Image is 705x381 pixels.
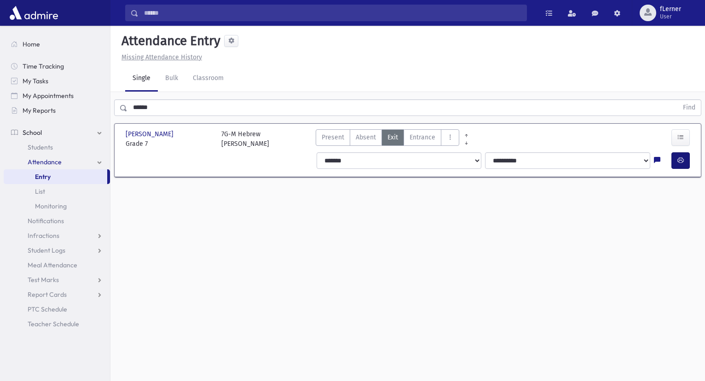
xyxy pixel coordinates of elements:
[139,5,526,21] input: Search
[158,66,185,92] a: Bulk
[28,305,67,313] span: PTC Schedule
[356,133,376,142] span: Absent
[4,169,107,184] a: Entry
[118,33,220,49] h5: Attendance Entry
[4,302,110,317] a: PTC Schedule
[23,62,64,70] span: Time Tracking
[322,133,344,142] span: Present
[410,133,435,142] span: Entrance
[4,140,110,155] a: Students
[23,40,40,48] span: Home
[677,100,701,115] button: Find
[35,173,51,181] span: Entry
[28,143,53,151] span: Students
[4,214,110,228] a: Notifications
[4,37,110,52] a: Home
[23,92,74,100] span: My Appointments
[125,66,158,92] a: Single
[28,158,62,166] span: Attendance
[28,217,64,225] span: Notifications
[28,231,59,240] span: Infractions
[35,187,45,196] span: List
[316,129,459,149] div: AttTypes
[4,125,110,140] a: School
[4,59,110,74] a: Time Tracking
[28,290,67,299] span: Report Cards
[23,128,42,137] span: School
[4,272,110,287] a: Test Marks
[660,6,681,13] span: fLerner
[7,4,60,22] img: AdmirePro
[4,258,110,272] a: Meal Attendance
[4,287,110,302] a: Report Cards
[23,77,48,85] span: My Tasks
[4,88,110,103] a: My Appointments
[28,246,65,254] span: Student Logs
[4,155,110,169] a: Attendance
[4,317,110,331] a: Teacher Schedule
[4,103,110,118] a: My Reports
[221,129,269,149] div: 7G-M Hebrew [PERSON_NAME]
[28,261,77,269] span: Meal Attendance
[23,106,56,115] span: My Reports
[4,74,110,88] a: My Tasks
[4,228,110,243] a: Infractions
[126,139,212,149] span: Grade 7
[35,202,67,210] span: Monitoring
[4,199,110,214] a: Monitoring
[660,13,681,20] span: User
[28,276,59,284] span: Test Marks
[121,53,202,61] u: Missing Attendance History
[4,243,110,258] a: Student Logs
[387,133,398,142] span: Exit
[126,129,175,139] span: [PERSON_NAME]
[118,53,202,61] a: Missing Attendance History
[185,66,231,92] a: Classroom
[4,184,110,199] a: List
[28,320,79,328] span: Teacher Schedule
